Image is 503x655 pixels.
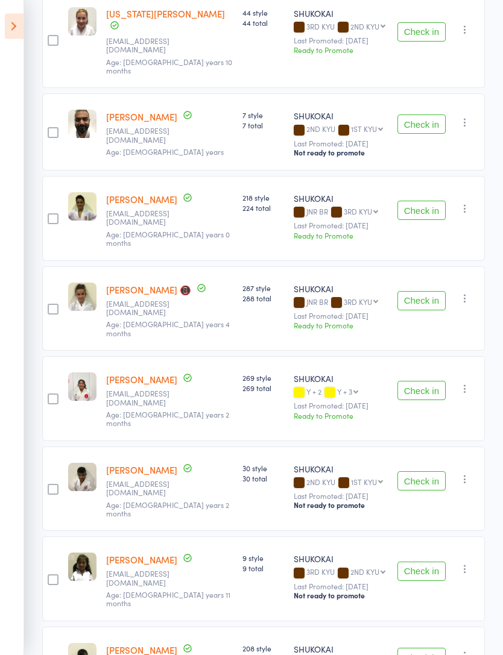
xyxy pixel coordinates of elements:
[68,193,96,221] img: image1567673606.png
[294,373,388,385] div: SHUKOKAI
[106,410,229,428] span: Age: [DEMOGRAPHIC_DATA] years 2 months
[106,147,224,157] span: Age: [DEMOGRAPHIC_DATA] years
[294,411,388,421] div: Ready to Promote
[294,568,388,578] div: 3RD KYU
[351,478,377,486] div: 1ST KYU
[242,463,284,474] span: 30 style
[294,37,388,45] small: Last Promoted: [DATE]
[294,148,388,158] div: Not ready to promote
[294,298,388,309] div: JNR BR
[397,381,446,401] button: Check in
[397,201,446,221] button: Check in
[242,18,284,28] span: 44 total
[68,553,96,581] img: image1567408162.png
[351,125,377,133] div: 1ST KYU
[242,373,284,383] span: 269 style
[294,222,388,230] small: Last Promoted: [DATE]
[106,284,191,296] a: [PERSON_NAME] 📵
[397,292,446,311] button: Check in
[106,57,232,76] span: Age: [DEMOGRAPHIC_DATA] years 10 months
[294,321,388,331] div: Ready to Promote
[294,583,388,591] small: Last Promoted: [DATE]
[106,590,230,609] span: Age: [DEMOGRAPHIC_DATA] years 11 months
[106,500,229,519] span: Age: [DEMOGRAPHIC_DATA] years 2 months
[294,110,388,122] div: SHUKOKAI
[106,464,177,477] a: [PERSON_NAME]
[294,463,388,475] div: SHUKOKAI
[68,373,96,401] img: image1722845112.png
[106,127,185,145] small: ponrajk22@gmail.com
[350,568,379,576] div: 2ND KYU
[337,388,352,396] div: Y + 3
[294,8,388,20] div: SHUKOKAI
[242,203,284,213] span: 224 total
[106,193,177,206] a: [PERSON_NAME]
[68,110,96,139] img: image1646214746.png
[294,45,388,55] div: Ready to Promote
[397,562,446,581] button: Check in
[242,193,284,203] span: 218 style
[294,591,388,601] div: Not ready to promote
[294,388,388,398] div: Y + 2
[294,501,388,510] div: Not ready to promote
[397,23,446,42] button: Check in
[106,554,177,566] a: [PERSON_NAME]
[68,463,96,492] img: image1618472474.png
[294,125,388,136] div: 2ND KYU
[106,111,177,124] a: [PERSON_NAME]
[242,383,284,393] span: 269 total
[106,374,177,386] a: [PERSON_NAME]
[106,210,185,227] small: shirin.lami@gmail.com
[294,283,388,295] div: SHUKOKAI
[68,283,96,312] img: image1567755176.png
[106,300,185,318] small: aneta.m@live.com
[294,312,388,321] small: Last Promoted: [DATE]
[294,193,388,205] div: SHUKOKAI
[344,208,372,216] div: 3RD KYU
[350,23,379,31] div: 2ND KYU
[294,208,388,218] div: JNR BR
[294,140,388,148] small: Last Promoted: [DATE]
[294,402,388,410] small: Last Promoted: [DATE]
[242,293,284,304] span: 288 total
[106,230,230,248] span: Age: [DEMOGRAPHIC_DATA] years 0 months
[294,478,388,489] div: 2ND KYU
[294,23,388,33] div: 3RD KYU
[242,553,284,563] span: 9 style
[294,492,388,501] small: Last Promoted: [DATE]
[242,283,284,293] span: 287 style
[294,553,388,565] div: SHUKOKAI
[242,8,284,18] span: 44 style
[242,644,284,654] span: 208 style
[242,474,284,484] span: 30 total
[397,115,446,134] button: Check in
[106,8,225,20] a: [US_STATE][PERSON_NAME]
[106,37,185,55] small: katehutchinson@live.com.au
[106,319,230,338] span: Age: [DEMOGRAPHIC_DATA] years 4 months
[397,472,446,491] button: Check in
[106,480,185,498] small: rubennaiker195@gmail.com
[344,298,372,306] div: 3RD KYU
[294,231,388,241] div: Ready to Promote
[106,390,185,407] small: rubennaiker195@gmail.com
[242,121,284,131] span: 7 total
[242,563,284,574] span: 9 total
[68,8,96,36] img: image1567246812.png
[242,110,284,121] span: 7 style
[106,570,185,588] small: isaiavanaraj@hotmail.com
